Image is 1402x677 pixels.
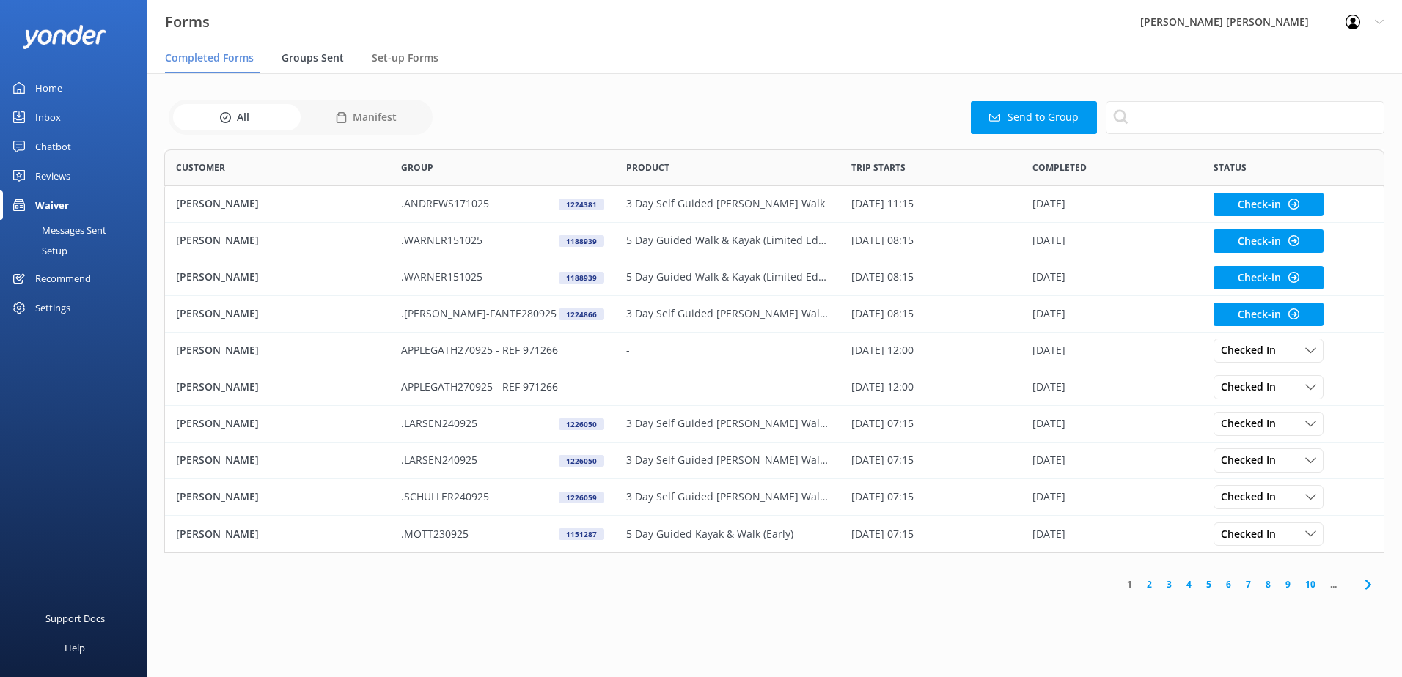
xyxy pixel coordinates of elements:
a: 2 [1139,577,1159,591]
p: [DATE] [1032,526,1065,542]
button: Check-in [1214,193,1324,216]
span: Customer [176,160,225,174]
p: [DATE] [1032,196,1065,212]
span: Groups Sent [282,51,344,65]
div: 1226050 [559,455,604,467]
a: 4 [1179,577,1199,591]
p: [PERSON_NAME] [176,526,259,542]
p: .ANDREWS171025 [401,196,489,212]
p: [PERSON_NAME] [176,379,259,395]
span: ... [1323,577,1344,591]
p: - [626,379,630,395]
div: row [164,369,1384,406]
p: .LARSEN240925 [401,415,477,432]
p: 5 Day Guided Walk & Kayak (Limited Edition) [626,269,829,285]
div: Home [35,73,62,103]
span: Checked In [1221,379,1285,395]
div: row [164,406,1384,443]
p: [PERSON_NAME] [176,232,259,248]
button: Send to Group [971,101,1097,134]
a: 3 [1159,577,1179,591]
button: Check-in [1214,266,1324,289]
span: Completed [1032,160,1087,174]
p: [PERSON_NAME] [176,342,259,358]
a: 9 [1278,577,1298,591]
a: Setup [9,240,147,261]
div: 1226059 [559,492,604,503]
p: 3 Day Self Guided [PERSON_NAME] Walk (Early) [626,306,829,322]
p: [DATE] 08:15 [851,269,914,285]
p: [PERSON_NAME] [176,489,259,505]
div: 1188939 [559,235,604,247]
p: APPLEGATH270925 - REF 971266 [401,379,558,395]
div: row [164,443,1384,479]
p: [PERSON_NAME] [176,452,259,468]
p: [DATE] [1032,306,1065,322]
span: Checked In [1221,415,1285,432]
div: Reviews [35,161,70,190]
div: Settings [35,293,70,322]
div: 1151287 [559,528,604,540]
div: Messages Sent [9,220,106,240]
p: [DATE] [1032,415,1065,432]
p: [DATE] 07:15 [851,452,914,468]
span: Status [1214,160,1247,174]
span: Checked In [1221,452,1285,468]
div: Waiver [35,190,69,220]
div: Recommend [35,264,91,293]
span: Checked In [1221,526,1285,542]
p: [DATE] [1032,489,1065,505]
div: grid [164,186,1384,552]
a: 8 [1258,577,1278,591]
div: Chatbot [35,132,71,161]
p: [DATE] [1032,232,1065,248]
p: [DATE] 07:15 [851,526,914,542]
p: 5 Day Guided Kayak & Walk (Early) [626,526,793,542]
p: [DATE] [1032,269,1065,285]
p: [DATE] [1032,342,1065,358]
p: APPLEGATH270925 - REF 971266 [401,342,558,358]
p: .[PERSON_NAME]-FANTE280925 [401,306,557,322]
div: row [164,186,1384,223]
p: [DATE] 12:00 [851,379,914,395]
div: row [164,296,1384,333]
p: 3 Day Self Guided [PERSON_NAME] Walk (Early) [626,452,829,468]
button: Check-in [1214,229,1324,253]
img: yonder-white-logo.png [22,25,106,49]
span: Checked In [1221,489,1285,505]
p: [DATE] 08:15 [851,306,914,322]
p: .WARNER151025 [401,269,482,285]
p: [DATE] 11:15 [851,196,914,212]
div: Setup [9,240,67,261]
p: [DATE] [1032,452,1065,468]
div: row [164,479,1384,516]
h3: Forms [165,10,210,34]
p: [DATE] 12:00 [851,342,914,358]
div: Help [65,633,85,662]
div: 1188939 [559,272,604,284]
span: Product [626,160,669,174]
p: 3 Day Self Guided [PERSON_NAME] Walk [626,196,825,212]
div: 1224381 [559,199,604,210]
div: row [164,333,1384,369]
p: [PERSON_NAME] [176,196,259,212]
p: .SCHULLER240925 [401,489,489,505]
span: Completed Forms [165,51,254,65]
a: 6 [1219,577,1238,591]
p: 3 Day Self Guided [PERSON_NAME] Walk (Early) [626,415,829,432]
p: 3 Day Self Guided [PERSON_NAME] Walk (Early) [626,489,829,505]
p: .LARSEN240925 [401,452,477,468]
p: [PERSON_NAME] [176,269,259,285]
p: [DATE] 08:15 [851,232,914,248]
p: [DATE] 07:15 [851,489,914,505]
span: Group [401,160,433,174]
div: 1226050 [559,418,604,430]
div: row [164,223,1384,259]
a: Messages Sent [9,220,147,240]
span: Set-up Forms [372,51,438,65]
p: .WARNER151025 [401,232,482,248]
div: row [164,516,1384,552]
a: 5 [1199,577,1219,591]
p: [DATE] [1032,379,1065,395]
div: 1224866 [559,308,604,320]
